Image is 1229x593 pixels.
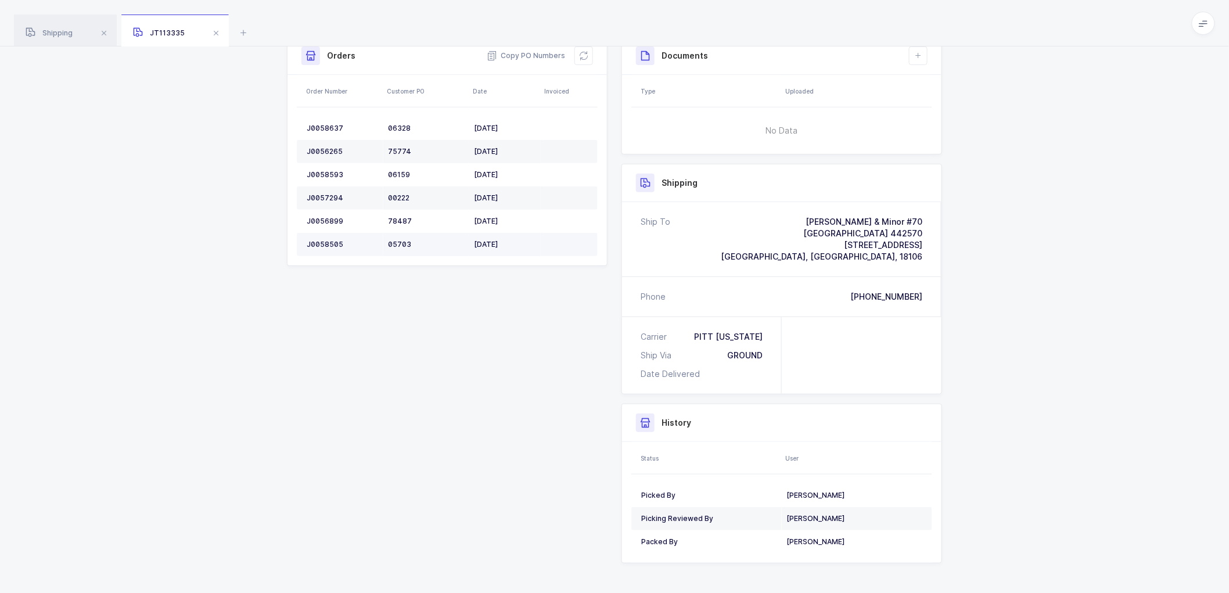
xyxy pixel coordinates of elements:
[473,87,537,96] div: Date
[662,50,708,62] h3: Documents
[641,350,676,361] div: Ship Via
[721,228,922,239] div: [GEOGRAPHIC_DATA] 442570
[727,350,763,361] div: GROUND
[641,514,777,523] div: Picking Reviewed By
[388,147,465,156] div: 75774
[307,170,379,179] div: J0058593
[721,216,922,228] div: [PERSON_NAME] & Minor #70
[307,193,379,203] div: J0057294
[474,124,536,133] div: [DATE]
[388,217,465,226] div: 78487
[641,491,777,500] div: Picked By
[307,217,379,226] div: J0056899
[641,368,705,380] div: Date Delivered
[487,50,565,62] button: Copy PO Numbers
[388,170,465,179] div: 06159
[641,291,666,303] div: Phone
[850,291,922,303] div: [PHONE_NUMBER]
[721,251,922,261] span: [GEOGRAPHIC_DATA], [GEOGRAPHIC_DATA], 18106
[474,170,536,179] div: [DATE]
[474,147,536,156] div: [DATE]
[662,417,691,429] h3: History
[641,537,777,547] div: Packed By
[307,124,379,133] div: J0058637
[707,113,857,148] span: No Data
[26,28,73,37] span: Shipping
[694,331,763,343] div: PITT [US_STATE]
[388,193,465,203] div: 00222
[307,240,379,249] div: J0058505
[327,50,355,62] h3: Orders
[474,240,536,249] div: [DATE]
[641,87,778,96] div: Type
[544,87,594,96] div: Invoiced
[786,514,922,523] div: [PERSON_NAME]
[474,193,536,203] div: [DATE]
[785,87,929,96] div: Uploaded
[641,331,671,343] div: Carrier
[641,454,778,463] div: Status
[474,217,536,226] div: [DATE]
[307,147,379,156] div: J0056265
[133,28,185,37] span: JT113335
[388,124,465,133] div: 06328
[785,454,929,463] div: User
[786,537,922,547] div: [PERSON_NAME]
[662,177,698,189] h3: Shipping
[786,491,922,500] div: [PERSON_NAME]
[387,87,466,96] div: Customer PO
[641,216,670,263] div: Ship To
[306,87,380,96] div: Order Number
[388,240,465,249] div: 05703
[721,239,922,251] div: [STREET_ADDRESS]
